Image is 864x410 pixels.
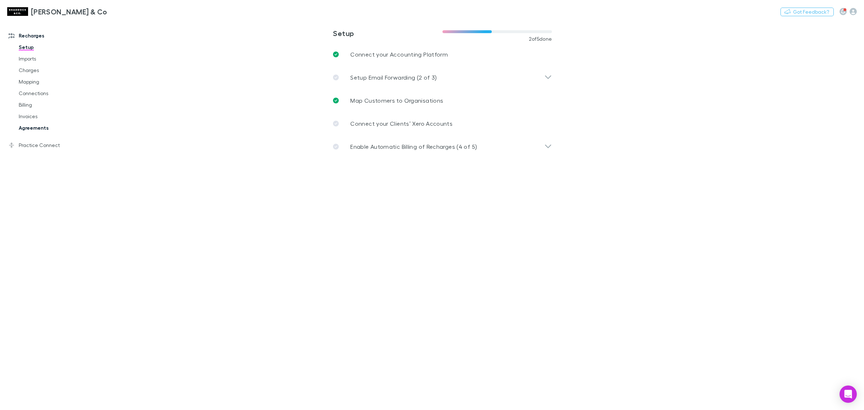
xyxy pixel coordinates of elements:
a: [PERSON_NAME] & Co [3,3,112,20]
div: Open Intercom Messenger [840,386,857,403]
a: Mapping [12,76,102,88]
p: Map Customers to Organisations [350,96,443,105]
a: Invoices [12,111,102,122]
a: Map Customers to Organisations [327,89,558,112]
img: Shaddock & Co's Logo [7,7,28,16]
p: Setup Email Forwarding (2 of 3) [350,73,437,82]
a: Agreements [12,122,102,134]
a: Billing [12,99,102,111]
button: Got Feedback? [780,8,834,16]
a: Practice Connect [1,139,102,151]
div: Setup Email Forwarding (2 of 3) [327,66,558,89]
a: Recharges [1,30,102,41]
a: Setup [12,41,102,53]
a: Charges [12,64,102,76]
p: Connect your Accounting Platform [350,50,448,59]
h3: [PERSON_NAME] & Co [31,7,107,16]
p: Connect your Clients’ Xero Accounts [350,119,453,128]
a: Connect your Clients’ Xero Accounts [327,112,558,135]
div: Enable Automatic Billing of Recharges (4 of 5) [327,135,558,158]
h3: Setup [333,29,442,37]
span: 2 of 5 done [529,36,552,42]
p: Enable Automatic Billing of Recharges (4 of 5) [350,142,477,151]
a: Imports [12,53,102,64]
a: Connections [12,88,102,99]
a: Connect your Accounting Platform [327,43,558,66]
